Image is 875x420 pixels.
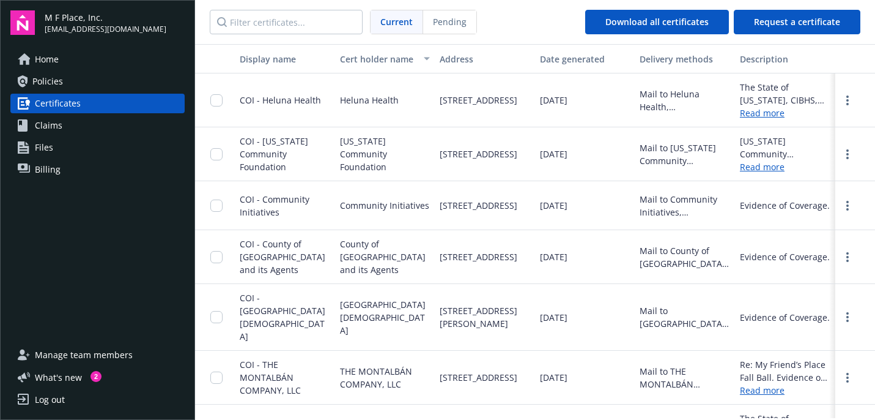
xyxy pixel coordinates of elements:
[45,10,185,35] button: M F Place, Inc.[EMAIL_ADDRESS][DOMAIN_NAME]
[10,94,185,113] a: Certificates
[10,72,185,91] a: Policies
[605,16,709,28] span: Download all certificates
[240,94,321,106] span: COI - Heluna Health
[640,304,730,330] div: Mail to [GEOGRAPHIC_DATA][DEMOGRAPHIC_DATA], [STREET_ADDRESS][PERSON_NAME]
[440,250,517,263] span: [STREET_ADDRESS]
[340,199,429,212] span: Community Initiatives
[535,44,635,73] button: Date generated
[10,138,185,157] a: Files
[540,311,567,324] span: [DATE]
[440,148,517,160] span: [STREET_ADDRESS]
[340,365,430,391] span: THE MONTALBÁN COMPANY, LLC
[423,10,476,34] span: Pending
[840,147,855,162] a: more
[210,251,223,263] input: Toggle Row Selected
[640,193,730,219] div: Mail to Community Initiatives, [STREET_ADDRESS]
[210,200,223,212] input: Toggle Row Selected
[210,311,223,323] input: Toggle Row Selected
[335,44,435,73] button: Cert holder name
[740,384,830,397] a: Read more
[754,16,840,28] span: Request a certificate
[840,250,855,264] a: more
[210,94,223,107] input: Toggle Row Selected
[540,94,567,107] span: [DATE]
[740,53,830,66] div: Description
[640,141,730,167] div: Mail to [US_STATE] Community Foundation, [STREET_ADDRESS]
[635,44,735,73] button: Delivery methods
[640,53,730,66] div: Delivery methods
[740,311,830,324] div: Evidence of Coverage.
[840,370,855,385] a: more
[210,148,223,160] input: Toggle Row Selected
[240,53,330,66] div: Display name
[380,15,413,28] span: Current
[240,359,301,396] span: COI - THE MONTALBÁN COMPANY, LLC
[740,160,830,173] a: Read more
[740,358,830,384] div: Re: My Friend’s Place Fall Ball. Evidence of Coverage.
[740,250,830,263] div: Evidence of Coverage.
[340,94,399,107] span: Heluna Health
[45,11,166,24] span: M F Place, Inc.
[433,15,467,28] span: Pending
[740,81,830,107] div: The State of [US_STATE], CIBHS, Heluna Health and their respective officers, directors, agents, r...
[45,24,166,35] span: [EMAIL_ADDRESS][DOMAIN_NAME]
[540,53,630,66] div: Date generated
[32,72,63,91] span: Policies
[35,138,53,157] span: Files
[740,135,830,160] div: [US_STATE] Community Foundation, The County of [GEOGRAPHIC_DATA], its Special Districts, Elected ...
[90,371,102,382] div: 2
[35,160,61,179] span: Billing
[10,50,185,69] a: Home
[440,53,530,66] div: Address
[585,10,729,34] button: Download all certificates
[540,148,567,160] span: [DATE]
[440,199,517,212] span: [STREET_ADDRESS]
[840,310,855,324] a: more
[240,193,309,218] span: COI - Community Initiatives
[440,371,517,384] span: [STREET_ADDRESS]
[440,94,517,107] span: [STREET_ADDRESS]
[340,135,430,173] span: [US_STATE] Community Foundation
[340,53,417,66] div: Cert holder name
[240,135,308,173] span: COI - [US_STATE] Community Foundation
[734,10,860,34] button: Request a certificate
[540,250,567,263] span: [DATE]
[740,199,830,212] div: Evidence of Coverage.
[740,107,830,119] a: Read more
[640,244,730,270] div: Mail to County of [GEOGRAPHIC_DATA] and its Agents, [STREET_ADDRESS]
[840,93,855,108] a: more
[340,238,430,276] span: County of [GEOGRAPHIC_DATA] and its Agents
[10,10,35,35] img: navigator-logo.svg
[35,345,133,365] span: Manage team members
[640,88,730,113] div: Mail to Heluna Health, [STREET_ADDRESS]
[840,198,855,213] a: more
[240,238,325,276] span: COI - County of [GEOGRAPHIC_DATA] and its Agents
[640,365,730,391] div: Mail to THE MONTALBÁN COMPANY, LLC, [STREET_ADDRESS]
[10,160,185,179] a: Billing
[540,199,567,212] span: [DATE]
[235,44,335,73] button: Display name
[35,116,62,135] span: Claims
[35,371,82,384] span: What ' s new
[240,292,325,342] span: COI - [GEOGRAPHIC_DATA][DEMOGRAPHIC_DATA]
[435,44,535,73] button: Address
[10,371,102,384] button: What's new2
[440,304,530,330] span: [STREET_ADDRESS][PERSON_NAME]
[210,372,223,384] input: Toggle Row Selected
[35,50,59,69] span: Home
[35,390,65,410] div: Log out
[340,298,430,337] span: [GEOGRAPHIC_DATA][DEMOGRAPHIC_DATA]
[35,94,81,113] span: Certificates
[540,371,567,384] span: [DATE]
[10,116,185,135] a: Claims
[10,345,185,365] a: Manage team members
[735,44,835,73] button: Description
[210,10,363,34] input: Filter certificates...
